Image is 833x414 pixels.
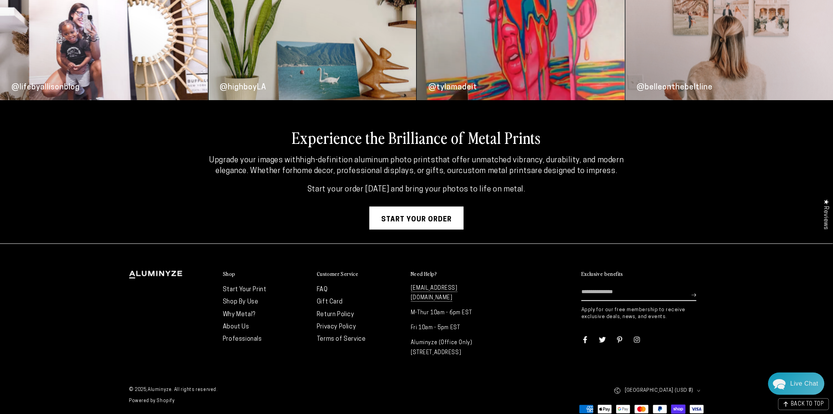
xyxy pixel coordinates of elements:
[790,373,818,395] div: Contact Us Directly
[220,82,267,92] div: @highboyLA
[691,284,696,307] button: Subscribe
[459,168,531,175] strong: custom metal prints
[317,271,358,278] h2: Customer Service
[223,312,255,318] a: Why Metal?
[317,287,328,293] a: FAQ
[369,207,464,230] a: Start your order
[223,299,258,305] a: Shop By Use
[637,82,713,92] div: @belleonthebeltline
[614,383,704,399] button: [GEOGRAPHIC_DATA] (USD $)
[411,308,497,318] p: M-Thur 10am - 6pm EST
[411,323,497,333] p: Fri 10am - 5pm EST
[167,128,666,148] h2: Experience the Brilliance of Metal Prints
[411,286,458,302] a: [EMAIL_ADDRESS][DOMAIN_NAME]
[317,324,356,330] a: Privacy Policy
[625,386,693,395] span: [GEOGRAPHIC_DATA] (USD $)
[317,312,354,318] a: Return Policy
[300,157,435,165] strong: high-definition aluminum photo prints
[411,338,497,358] p: Aluminyze (Office Only) [STREET_ADDRESS]
[223,271,235,278] h2: Shop
[308,186,525,194] strong: Start your order [DATE] and bring your photos to life on metal.
[411,271,497,278] summary: Need Help?
[223,324,249,330] a: About Us
[581,271,704,278] summary: Exclusive benefits
[223,271,309,278] summary: Shop
[818,193,833,236] div: Click to open Judge.me floating reviews tab
[223,287,267,293] a: Start Your Print
[317,299,342,305] a: Gift Card
[768,373,825,395] div: Chat widget toggle
[223,336,262,343] a: Professionals
[428,82,477,92] div: @tylamadeit
[791,402,824,407] span: BACK TO TOP
[205,155,629,177] p: Upgrade your images with that offer unmatched vibrancy, durability, and modern elegance. Whether ...
[12,82,80,92] div: @lifebyallisonblog
[411,271,437,278] h2: Need Help?
[317,271,403,278] summary: Customer Service
[581,271,623,278] h2: Exclusive benefits
[148,388,171,393] a: Aluminyze
[129,399,175,404] a: Powered by Shopify
[129,385,416,396] small: © 2025, . All rights reserved.
[317,336,366,343] a: Terms of Service
[581,307,704,321] p: Apply for our free membership to receive exclusive deals, news, and events.
[293,168,444,175] strong: home decor, professional displays, or gifts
